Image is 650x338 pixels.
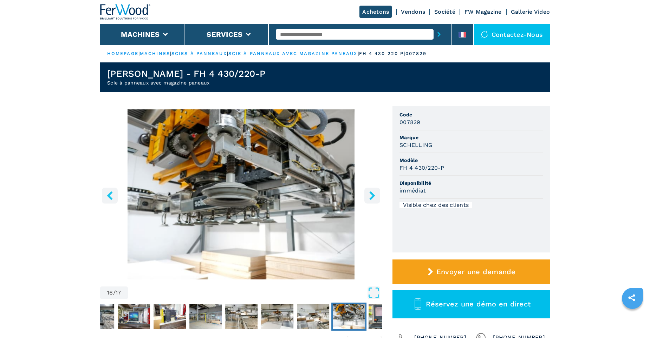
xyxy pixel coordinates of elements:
span: Code [399,111,543,118]
span: | [358,51,359,56]
h3: immédiat [399,187,426,195]
span: | [170,51,171,56]
a: HOMEPAGE [107,51,138,56]
img: c2648a8ef10c0e3dd239a6c021066806 [225,304,258,329]
p: fh 4 430 220 p | [359,50,406,57]
button: Réservez une démo en direct [392,290,550,318]
button: Go to Slide 16 [331,303,366,331]
img: Contactez-nous [481,31,488,38]
img: 83e02dbb378ce85c5a79765b54bd3baa [297,304,329,329]
button: right-button [364,188,380,203]
img: Scie à panneaux avec magazine paneaux SCHELLING FH 4 430/220-P [100,109,382,279]
a: machines [140,51,170,56]
span: Réservez une démo en direct [426,300,531,308]
button: Go to Slide 17 [367,303,402,331]
button: Go to Slide 13 [224,303,259,331]
img: Ferwood [100,4,151,20]
a: Société [434,8,455,15]
button: Machines [121,30,160,39]
button: Open Fullscreen [130,286,380,299]
img: 990d3631e2b3f657e22fb7771ae0014b [333,304,365,329]
h3: FH 4 430/220-P [399,164,444,172]
a: sharethis [623,289,641,306]
p: 007829 [405,50,427,57]
button: Go to Slide 11 [152,303,187,331]
span: 17 [116,290,121,296]
img: ffa6c9cdaf3bcea5ae9b5a10f0ee329a [369,304,401,329]
button: submit-button [434,26,444,42]
span: | [138,51,140,56]
button: Services [207,30,242,39]
img: 8effcc1853f6b59a97566e8cb6b541d4 [118,304,150,329]
button: Go to Slide 15 [295,303,331,331]
h2: Scie à panneaux avec magazine paneaux [107,79,266,86]
div: Go to Slide 16 [100,109,382,279]
a: FW Magazine [464,8,502,15]
span: | [227,51,228,56]
button: Envoyer une demande [392,259,550,284]
a: Gallerie Video [511,8,550,15]
a: scies à panneaux [171,51,227,56]
div: Visible chez des clients [399,202,472,208]
span: Marque [399,134,543,141]
span: Envoyer une demande [436,268,516,276]
iframe: Chat [620,306,645,333]
span: / [113,290,116,296]
button: Go to Slide 12 [188,303,223,331]
button: left-button [102,188,118,203]
span: 16 [107,290,113,296]
button: Go to Slide 10 [116,303,151,331]
button: Go to Slide 14 [260,303,295,331]
a: Achetons [359,6,392,18]
img: 7548772cd152f971ae105c6aaca64045 [154,304,186,329]
a: scie à panneaux avec magazine paneaux [228,51,358,56]
a: Vendons [401,8,425,15]
h3: SCHELLING [399,141,433,149]
img: 0a7f6428f45e005bf10c07ffd8ca59da [261,304,293,329]
h1: [PERSON_NAME] - FH 4 430/220-P [107,68,266,79]
span: Modèle [399,157,543,164]
span: Disponibilité [399,180,543,187]
img: f1d6dc5c62135261c5e40eb2764d01b4 [189,304,222,329]
div: Contactez-nous [474,24,550,45]
h3: 007829 [399,118,421,126]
